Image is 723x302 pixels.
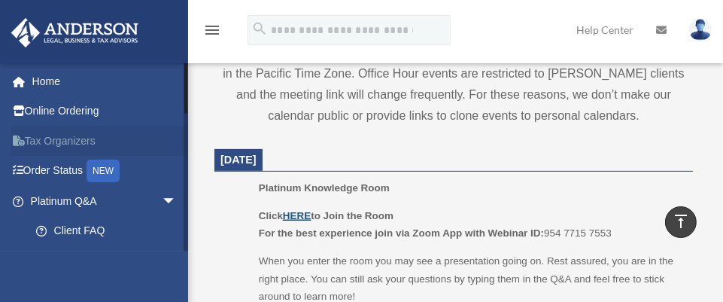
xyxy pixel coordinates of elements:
i: menu [203,21,221,39]
span: arrow_drop_down [162,186,192,217]
p: 954 7715 7553 [259,207,682,243]
a: Platinum Walkthrough [21,246,199,276]
a: Tax Organizers [11,126,199,156]
i: vertical_align_top [672,212,690,230]
img: User Pic [689,19,712,41]
a: Platinum Q&Aarrow_drop_down [11,186,199,216]
span: Platinum Knowledge Room [259,182,390,194]
i: search [251,20,268,37]
img: Anderson Advisors Platinum Portal [7,18,143,47]
a: menu [203,26,221,39]
a: Order StatusNEW [11,156,199,187]
a: HERE [283,210,311,221]
a: Client FAQ [21,216,199,246]
b: Click to Join the Room [259,210,393,221]
span: [DATE] [220,154,257,166]
a: vertical_align_top [665,206,697,238]
div: NEW [87,160,120,182]
a: Home [11,66,199,96]
b: For the best experience join via Zoom App with Webinar ID: [259,227,544,239]
a: Online Ordering [11,96,199,127]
